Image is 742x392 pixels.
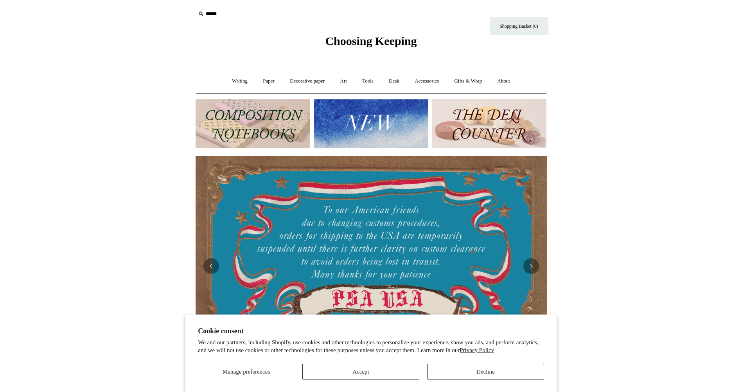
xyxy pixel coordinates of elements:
button: Next [523,258,539,274]
a: Writing [225,71,255,92]
span: Manage preferences [223,369,270,375]
button: Previous [203,258,219,274]
button: Manage preferences [198,364,295,379]
img: 202302 Composition ledgers.jpg__PID:69722ee6-fa44-49dd-a067-31375e5d54ec [196,99,310,148]
a: Tools [355,71,381,92]
img: USA PSA .jpg__PID:33428022-6587-48b7-8b57-d7eefc91f15a [196,156,547,352]
img: New.jpg__PID:f73bdf93-380a-4a35-bcfe-7823039498e1 [314,99,428,148]
p: We and our partners, including Shopify, use cookies and other technologies to personalize your ex... [198,339,544,354]
a: Paper [256,71,282,92]
a: Privacy Policy [460,347,494,353]
a: Gifts & Wrap [447,71,489,92]
a: Desk [382,71,406,92]
a: Accessories [408,71,446,92]
h2: Cookie consent [198,327,544,335]
a: Choosing Keeping [325,41,417,46]
button: Accept [302,364,419,379]
a: Decorative paper [283,71,332,92]
button: Decline [427,364,544,379]
img: The Deli Counter [432,99,546,148]
a: Art [333,71,354,92]
a: About [490,71,517,92]
span: Choosing Keeping [325,34,417,47]
a: Shopping Basket (0) [490,17,548,35]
